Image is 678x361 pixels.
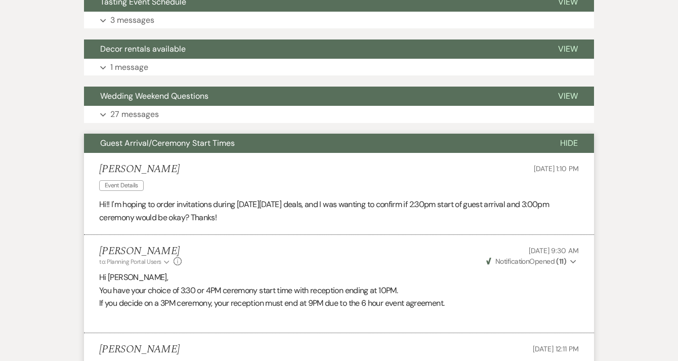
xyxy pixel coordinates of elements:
[556,257,566,266] strong: ( 11 )
[100,138,235,148] span: Guest Arrival/Ceremony Start Times
[84,12,594,29] button: 3 messages
[110,14,154,27] p: 3 messages
[560,138,578,148] span: Hide
[529,246,579,255] span: [DATE] 9:30 AM
[534,164,579,173] span: [DATE] 1:10 PM
[99,163,180,176] h5: [PERSON_NAME]
[495,257,529,266] span: Notification
[100,91,208,101] span: Wedding Weekend Questions
[99,258,161,266] span: to: Planning Portal Users
[100,44,186,54] span: Decor rentals available
[84,106,594,123] button: 27 messages
[84,134,544,153] button: Guest Arrival/Ceremony Start Times
[84,87,542,106] button: Wedding Weekend Questions
[542,87,594,106] button: View
[99,198,579,224] p: Hi!! I'm hoping to order invitations during [DATE][DATE] deals, and I was wanting to confirm if 2...
[558,91,578,101] span: View
[99,284,579,297] p: You have your choice of 3:30 or 4PM ceremony start time with reception ending at 10PM.
[84,59,594,76] button: 1 message
[542,39,594,59] button: View
[558,44,578,54] span: View
[99,245,182,258] h5: [PERSON_NAME]
[486,257,567,266] span: Opened
[99,343,180,356] h5: [PERSON_NAME]
[99,297,579,310] p: If you decide on a 3PM ceremony, your reception must end at 9PM due to the 6 hour event agreement.
[110,108,159,121] p: 27 messages
[84,39,542,59] button: Decor rentals available
[533,344,579,353] span: [DATE] 12:11 PM
[485,256,579,267] button: NotificationOpened (11)
[110,61,148,74] p: 1 message
[99,271,579,284] p: Hi [PERSON_NAME],
[544,134,594,153] button: Hide
[99,257,171,266] button: to: Planning Portal Users
[99,180,144,191] span: Event Details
